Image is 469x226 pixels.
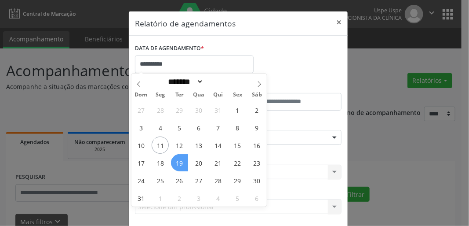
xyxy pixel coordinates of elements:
input: Year [204,77,233,86]
span: Agosto 5, 2025 [171,119,188,136]
span: Agosto 6, 2025 [190,119,207,136]
span: Agosto 16, 2025 [248,137,265,154]
label: DATA DE AGENDAMENTO [135,42,204,56]
span: Agosto 2, 2025 [248,101,265,119]
span: Agosto 10, 2025 [132,137,149,154]
span: Agosto 22, 2025 [229,154,246,171]
span: Agosto 11, 2025 [152,137,169,154]
span: Julho 29, 2025 [171,101,188,119]
span: Agosto 28, 2025 [210,172,227,189]
span: Agosto 19, 2025 [171,154,188,171]
span: Qua [189,92,209,98]
span: Seg [151,92,170,98]
span: Setembro 4, 2025 [210,189,227,207]
span: Ter [170,92,189,98]
span: Julho 31, 2025 [210,101,227,119]
span: Setembro 3, 2025 [190,189,207,207]
span: Agosto 29, 2025 [229,172,246,189]
span: Agosto 12, 2025 [171,137,188,154]
label: ATÉ [240,79,342,93]
span: Agosto 14, 2025 [210,137,227,154]
span: Dom [131,92,151,98]
span: Agosto 31, 2025 [132,189,149,207]
span: Setembro 5, 2025 [229,189,246,207]
span: Sex [228,92,247,98]
span: Setembro 2, 2025 [171,189,188,207]
span: Agosto 27, 2025 [190,172,207,189]
span: Agosto 1, 2025 [229,101,246,119]
span: Agosto 17, 2025 [132,154,149,171]
span: Julho 27, 2025 [132,101,149,119]
span: Agosto 18, 2025 [152,154,169,171]
span: Agosto 13, 2025 [190,137,207,154]
span: Agosto 9, 2025 [248,119,265,136]
span: Agosto 20, 2025 [190,154,207,171]
span: Agosto 30, 2025 [248,172,265,189]
span: Agosto 24, 2025 [132,172,149,189]
span: Agosto 7, 2025 [210,119,227,136]
span: Agosto 15, 2025 [229,137,246,154]
span: Agosto 26, 2025 [171,172,188,189]
span: Agosto 4, 2025 [152,119,169,136]
span: Qui [209,92,228,98]
button: Close [330,11,348,33]
span: Agosto 25, 2025 [152,172,169,189]
h5: Relatório de agendamentos [135,18,236,29]
span: Sáb [247,92,267,98]
span: Julho 28, 2025 [152,101,169,119]
span: Agosto 3, 2025 [132,119,149,136]
span: Julho 30, 2025 [190,101,207,119]
span: Setembro 6, 2025 [248,189,265,207]
span: Agosto 23, 2025 [248,154,265,171]
span: Agosto 21, 2025 [210,154,227,171]
span: Setembro 1, 2025 [152,189,169,207]
span: Agosto 8, 2025 [229,119,246,136]
select: Month [165,77,204,86]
